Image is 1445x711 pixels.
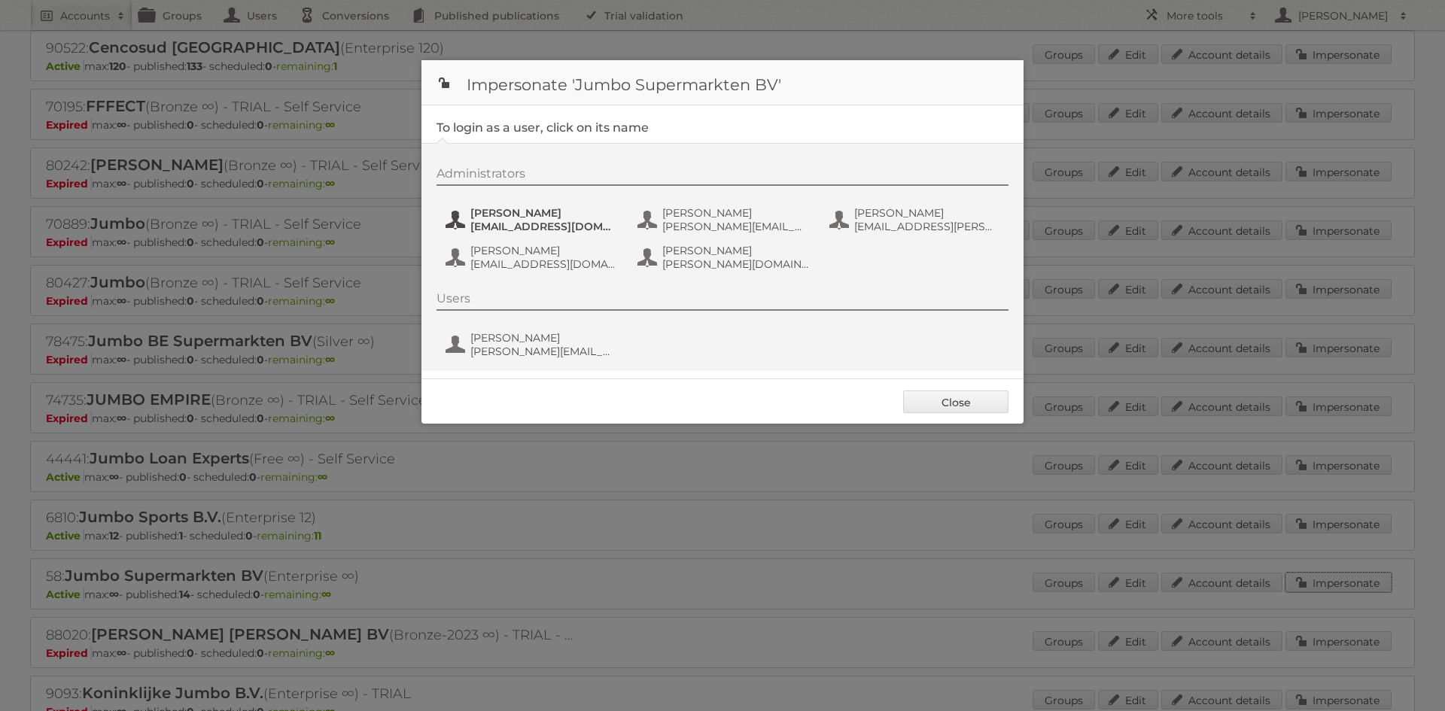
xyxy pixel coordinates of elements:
[470,257,616,271] span: [EMAIL_ADDRESS][DOMAIN_NAME]
[854,220,1000,233] span: [EMAIL_ADDRESS][PERSON_NAME][DOMAIN_NAME]
[437,120,649,135] legend: To login as a user, click on its name
[421,60,1024,105] h1: Impersonate 'Jumbo Supermarkten BV'
[662,206,808,220] span: [PERSON_NAME]
[903,390,1008,413] a: Close
[470,220,616,233] span: [EMAIL_ADDRESS][DOMAIN_NAME]
[444,242,621,272] button: [PERSON_NAME] [EMAIL_ADDRESS][DOMAIN_NAME]
[444,330,621,360] button: [PERSON_NAME] [PERSON_NAME][EMAIL_ADDRESS][DOMAIN_NAME]
[662,244,808,257] span: [PERSON_NAME]
[470,345,616,358] span: [PERSON_NAME][EMAIL_ADDRESS][DOMAIN_NAME]
[636,242,813,272] button: [PERSON_NAME] [PERSON_NAME][DOMAIN_NAME][EMAIL_ADDRESS][DOMAIN_NAME]
[437,166,1008,186] div: Administrators
[636,205,813,235] button: [PERSON_NAME] [PERSON_NAME][EMAIL_ADDRESS][DOMAIN_NAME]
[444,205,621,235] button: [PERSON_NAME] [EMAIL_ADDRESS][DOMAIN_NAME]
[662,220,808,233] span: [PERSON_NAME][EMAIL_ADDRESS][DOMAIN_NAME]
[470,244,616,257] span: [PERSON_NAME]
[828,205,1005,235] button: [PERSON_NAME] [EMAIL_ADDRESS][PERSON_NAME][DOMAIN_NAME]
[470,331,616,345] span: [PERSON_NAME]
[854,206,1000,220] span: [PERSON_NAME]
[437,291,1008,311] div: Users
[662,257,808,271] span: [PERSON_NAME][DOMAIN_NAME][EMAIL_ADDRESS][DOMAIN_NAME]
[470,206,616,220] span: [PERSON_NAME]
